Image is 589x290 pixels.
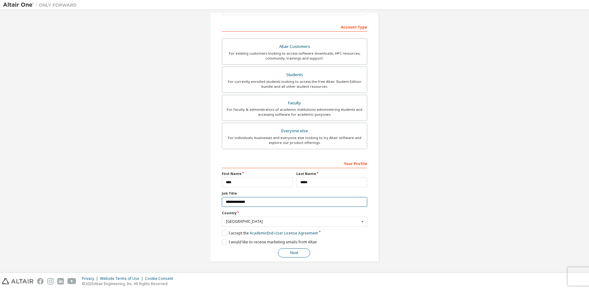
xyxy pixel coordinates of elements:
p: © 2025 Altair Engineering, Inc. All Rights Reserved. [82,281,177,286]
div: Faculty [226,99,363,107]
div: For existing customers looking to access software downloads, HPC resources, community, trainings ... [226,51,363,61]
img: Altair One [3,2,80,8]
div: [GEOGRAPHIC_DATA] [226,220,360,223]
div: Privacy [82,276,100,281]
div: Altair Customers [226,42,363,51]
label: Last Name [296,171,367,176]
label: Country [222,211,367,215]
img: instagram.svg [47,278,54,284]
div: For faculty & administrators of academic institutions administering students and accessing softwa... [226,107,363,117]
label: I accept the [222,230,318,236]
img: youtube.svg [67,278,76,284]
div: Cookie Consent [145,276,177,281]
div: Website Terms of Use [100,276,145,281]
div: Your Profile [222,158,367,168]
img: facebook.svg [37,278,44,284]
img: linkedin.svg [57,278,64,284]
div: For individuals, businesses and everyone else looking to try Altair software and explore our prod... [226,135,363,145]
img: altair_logo.svg [2,278,33,284]
div: Account Type [222,22,367,32]
div: Students [226,71,363,79]
label: First Name [222,171,293,176]
a: Academic End-User License Agreement [250,230,318,236]
label: Job Title [222,191,367,196]
label: I would like to receive marketing emails from Altair [222,239,317,245]
button: Next [278,248,310,257]
div: Everyone else [226,127,363,135]
div: For currently enrolled students looking to access the free Altair Student Edition bundle and all ... [226,79,363,89]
